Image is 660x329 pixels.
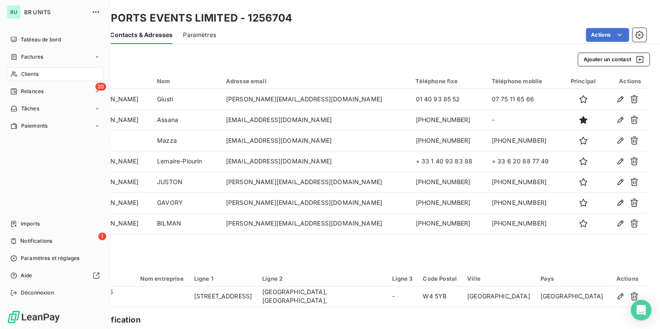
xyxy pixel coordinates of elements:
[21,105,39,113] span: Tâches
[7,310,60,324] img: Logo LeanPay
[487,110,563,130] td: -
[88,78,147,85] div: Prénom
[568,78,598,85] div: Principal
[83,89,152,110] td: [PERSON_NAME]
[487,130,563,151] td: [PHONE_NUMBER]
[221,151,411,172] td: [EMAIL_ADDRESS][DOMAIN_NAME]
[221,130,411,151] td: [EMAIL_ADDRESS][DOMAIN_NAME]
[7,33,103,47] a: Tableau de bord
[586,28,629,42] button: Actions
[410,234,486,254] td: -
[410,172,486,192] td: [PHONE_NUMBER]
[7,119,103,133] a: Paiements
[83,234,152,254] td: [PERSON_NAME]
[631,300,651,320] div: Open Intercom Messenger
[410,130,486,151] td: [PHONE_NUMBER]
[7,5,21,19] div: BU
[21,272,32,279] span: Aide
[410,151,486,172] td: + 33 1 40 93 83 88
[608,78,641,85] div: Actions
[140,275,184,282] div: Nom entreprise
[76,10,292,26] h3: WBD SPORTS EVENTS LIMITED - 1256704
[152,130,221,151] td: Mazza
[21,36,61,44] span: Tableau de bord
[152,172,221,192] td: JUSTON
[21,220,40,228] span: Imports
[152,234,221,254] td: Gall
[83,213,152,234] td: [PERSON_NAME]
[24,9,86,16] span: BR UNITS
[189,286,257,307] td: [STREET_ADDRESS]
[7,102,103,116] a: Tâches
[462,286,535,307] td: [GEOGRAPHIC_DATA]
[613,275,641,282] div: Actions
[7,67,103,81] a: Clients
[410,213,486,234] td: [PHONE_NUMBER]
[83,192,152,213] td: [PERSON_NAME]
[221,89,411,110] td: [PERSON_NAME][EMAIL_ADDRESS][DOMAIN_NAME]
[540,275,603,282] div: Pays
[83,110,152,130] td: [PERSON_NAME]
[83,151,152,172] td: [PERSON_NAME]
[410,110,486,130] td: [PHONE_NUMBER]
[21,289,54,297] span: Déconnexion
[7,85,103,98] a: 20Relances
[98,232,106,240] span: 1
[487,89,563,110] td: 07 75 11 65 66
[221,110,411,130] td: [EMAIL_ADDRESS][DOMAIN_NAME]
[7,269,103,282] a: Aide
[21,122,47,130] span: Paiements
[415,78,481,85] div: Téléphone fixe
[157,78,216,85] div: Nom
[487,192,563,213] td: [PHONE_NUMBER]
[83,130,152,151] td: Herve
[7,217,103,231] a: Imports
[194,275,252,282] div: Ligne 1
[221,192,411,213] td: [PERSON_NAME][EMAIL_ADDRESS][DOMAIN_NAME]
[152,110,221,130] td: Assana
[423,275,457,282] div: Code Postal
[20,237,52,245] span: Notifications
[418,286,462,307] td: W4 5YB
[226,78,405,85] div: Adresse email
[152,151,221,172] td: Lemaire-Plourin
[410,89,486,110] td: 01 40 93 85 52
[492,78,558,85] div: Téléphone mobile
[257,286,387,307] td: [GEOGRAPHIC_DATA], [GEOGRAPHIC_DATA],
[21,70,38,78] span: Clients
[21,53,43,61] span: Factures
[487,151,563,172] td: + 33 6 20 88 77 49
[410,192,486,213] td: [PHONE_NUMBER]
[221,234,411,254] td: [PERSON_NAME][EMAIL_ADDRESS][DOMAIN_NAME]
[21,254,79,262] span: Paramètres et réglages
[7,251,103,265] a: Paramètres et réglages
[152,213,221,234] td: BILMAN
[487,234,563,254] td: 0698454397
[535,286,608,307] td: [GEOGRAPHIC_DATA]
[487,213,563,234] td: [PHONE_NUMBER]
[152,89,221,110] td: Giusti
[387,286,418,307] td: -
[578,53,650,66] button: Ajouter un contact
[392,275,412,282] div: Ligne 3
[83,172,152,192] td: [PERSON_NAME]
[487,172,563,192] td: [PHONE_NUMBER]
[221,172,411,192] td: [PERSON_NAME][EMAIL_ADDRESS][DOMAIN_NAME]
[95,83,106,91] span: 20
[21,88,44,95] span: Relances
[152,192,221,213] td: GAVORY
[467,275,530,282] div: Ville
[7,50,103,64] a: Factures
[183,31,216,39] span: Paramètres
[110,31,173,39] span: Contacts & Adresses
[262,275,382,282] div: Ligne 2
[221,213,411,234] td: [PERSON_NAME][EMAIL_ADDRESS][DOMAIN_NAME]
